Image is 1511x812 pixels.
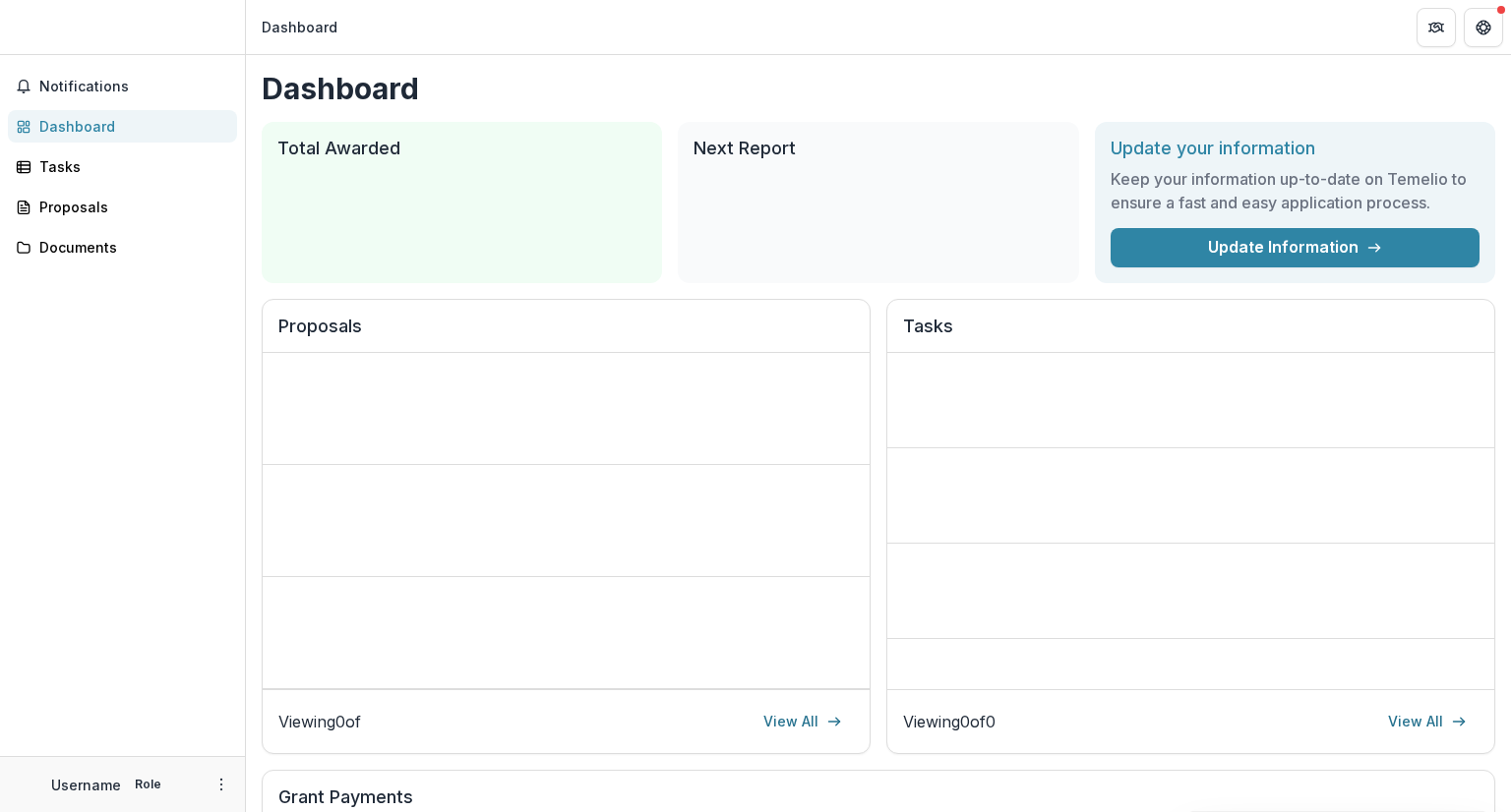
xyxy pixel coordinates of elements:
button: Notifications [8,71,237,102]
h2: Next Report [694,138,1062,159]
a: Documents [8,231,237,263]
h1: Dashboard [262,71,1495,106]
button: Get Help [1464,8,1503,47]
div: Proposals [39,197,221,217]
div: Dashboard [39,116,221,137]
h3: Keep your information up-to-date on Temelio to ensure a fast and easy application process. [1111,167,1480,214]
nav: breadcrumb [254,13,345,41]
button: More [210,773,233,796]
p: Viewing 0 of 0 [903,710,996,733]
div: Tasks [39,156,221,177]
button: Partners [1417,8,1456,47]
p: Username [51,775,121,795]
h2: Proposals [278,316,854,353]
div: Documents [39,237,221,258]
a: View All [1376,706,1479,737]
a: Dashboard [8,110,237,143]
h2: Total Awarded [277,138,646,159]
div: Dashboard [262,17,337,37]
p: Viewing 0 of [278,710,361,733]
h2: Update your information [1111,138,1480,159]
a: Proposals [8,191,237,223]
a: Tasks [8,150,237,183]
h2: Tasks [903,316,1479,353]
span: Notifications [39,79,229,95]
p: Role [129,776,167,793]
a: Update Information [1111,228,1480,267]
a: View All [752,706,854,737]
